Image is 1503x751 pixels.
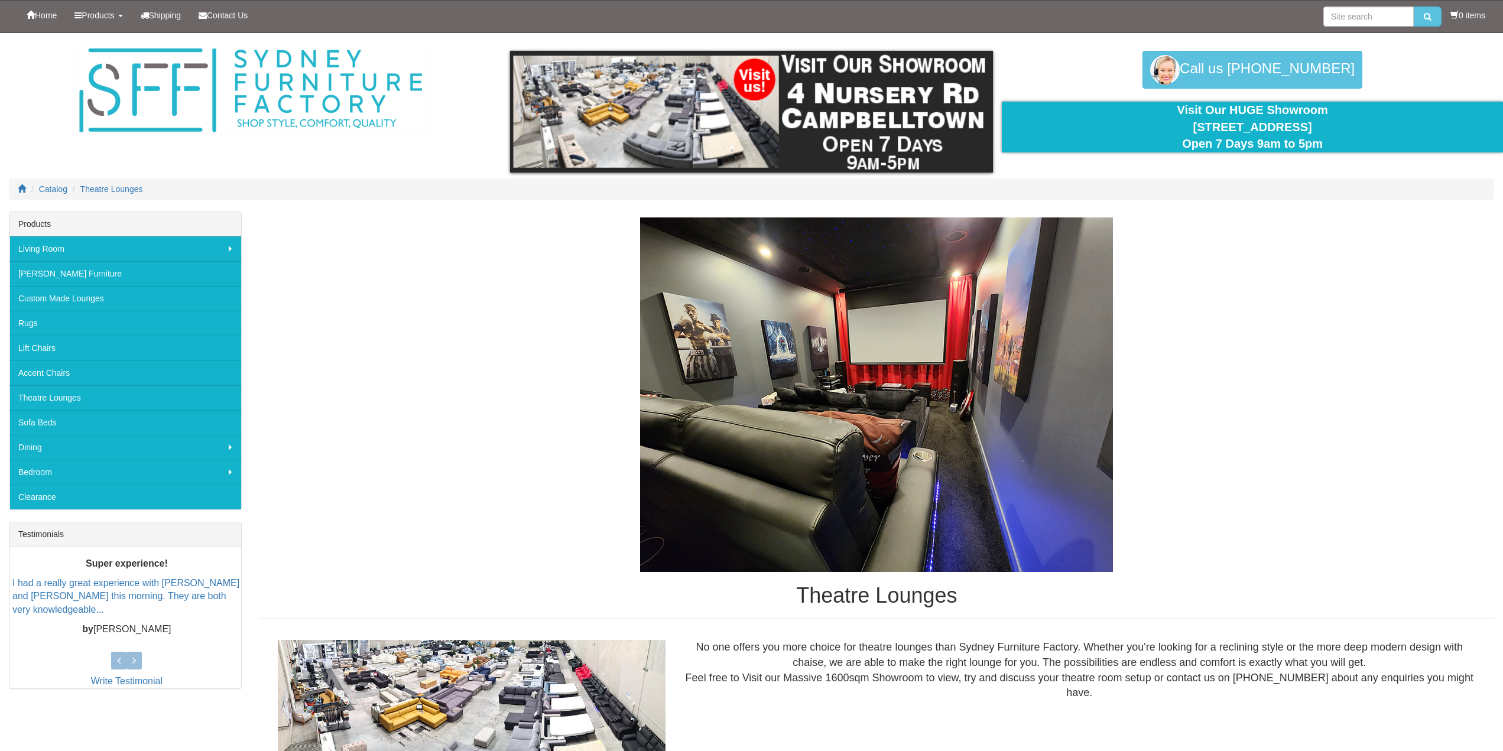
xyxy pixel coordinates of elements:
[12,623,241,636] p: [PERSON_NAME]
[39,184,67,194] a: Catalog
[73,45,428,136] img: Sydney Furniture Factory
[9,212,241,236] div: Products
[9,522,241,547] div: Testimonials
[9,460,241,485] a: Bedroom
[66,1,131,30] a: Products
[80,184,143,194] a: Theatre Lounges
[9,385,241,410] a: Theatre Lounges
[18,1,66,30] a: Home
[207,11,248,20] span: Contact Us
[510,51,994,173] img: showroom.gif
[9,261,241,286] a: [PERSON_NAME] Furniture
[35,11,57,20] span: Home
[1011,102,1494,152] div: Visit Our HUGE Showroom [STREET_ADDRESS] Open 7 Days 9am to 5pm
[9,286,241,311] a: Custom Made Lounges
[91,676,163,686] a: Write Testimonial
[640,217,1113,572] img: Theatre Lounges
[9,485,241,509] a: Clearance
[259,584,1494,607] h1: Theatre Lounges
[1450,9,1485,21] li: 0 items
[1323,6,1414,27] input: Site search
[132,1,190,30] a: Shipping
[9,236,241,261] a: Living Room
[86,558,168,568] b: Super experience!
[82,11,114,20] span: Products
[82,624,93,634] b: by
[190,1,257,30] a: Contact Us
[9,410,241,435] a: Sofa Beds
[149,11,181,20] span: Shipping
[9,336,241,360] a: Lift Chairs
[9,311,241,336] a: Rugs
[9,435,241,460] a: Dining
[674,640,1485,701] div: No one offers you more choice for theatre lounges than Sydney Furniture Factory. Whether you're l...
[9,360,241,385] a: Accent Chairs
[12,577,239,615] a: I had a really great experience with [PERSON_NAME] and [PERSON_NAME] this morning. They are both ...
